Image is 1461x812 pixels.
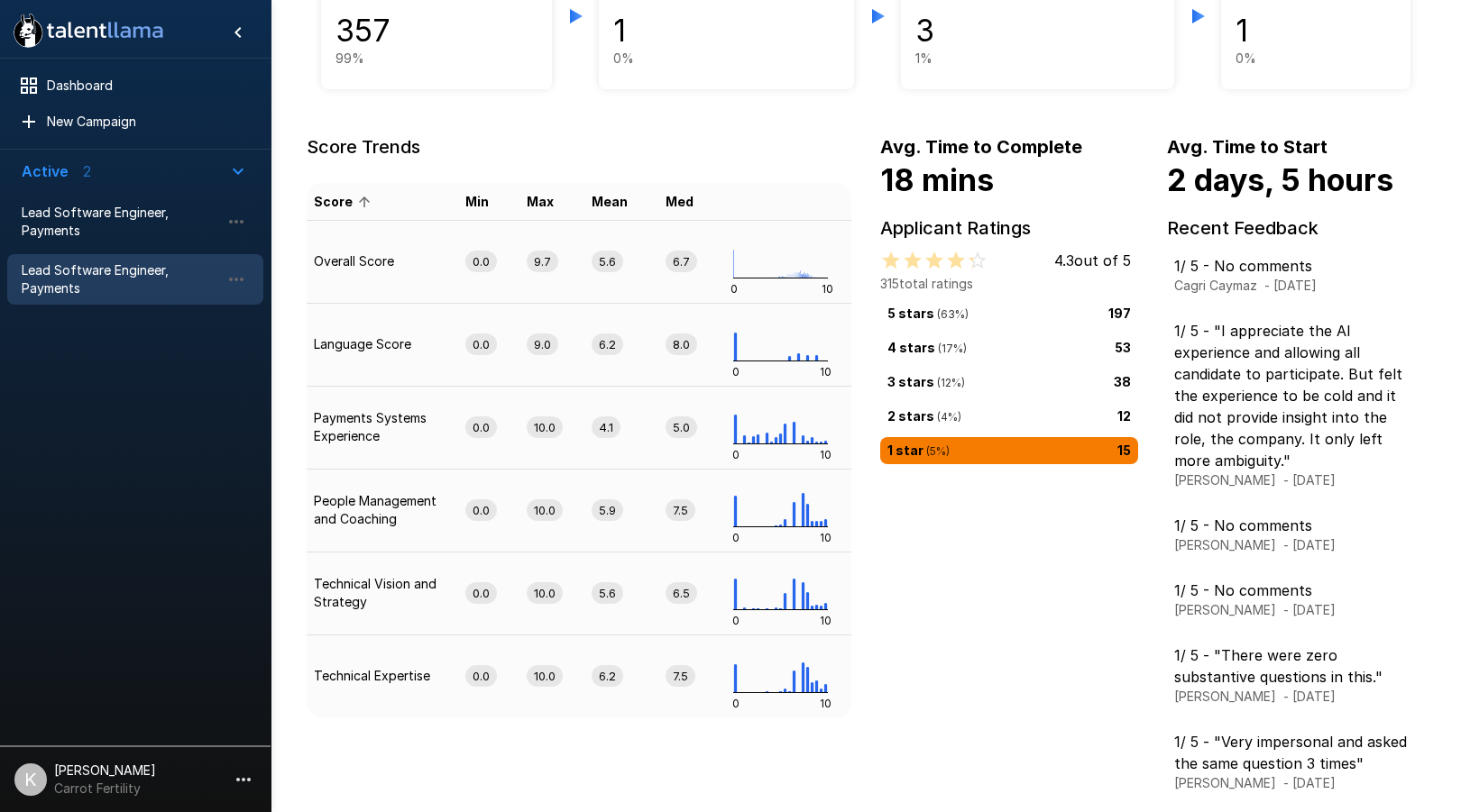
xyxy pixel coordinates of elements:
button: 1/ 5 - "There were zero substantive questions in this."[PERSON_NAME]- [DATE] [1167,639,1425,711]
p: - [DATE] [1283,688,1336,706]
p: 0 % [1236,50,1396,68]
tspan: 0 [732,364,740,378]
span: 6.2 [592,668,623,685]
span: 10.0 [527,502,563,519]
p: 1 star [887,441,950,461]
span: 6.7 [666,253,697,270]
h6: Score Trends [307,132,851,161]
p: - [DATE] [1283,601,1336,619]
span: 0.0 [465,419,497,436]
b: 18 mins [880,161,994,198]
p: - [DATE] [1264,277,1317,295]
p: 1 / 5 - No comments [1174,255,1317,277]
span: 10.0 [527,585,563,602]
span: 10.0 [527,668,563,685]
button: 1/ 5 - "I appreciate the AI experience and allowing all candidate to participate. But felt the ex... [1167,315,1425,495]
span: Min [465,191,512,213]
p: [PERSON_NAME] [1174,688,1276,706]
td: Payments Systems Experience [307,386,458,469]
span: 0.0 [465,668,497,685]
tspan: 10 [820,530,832,543]
p: 1 % [915,50,1160,68]
tspan: 10 [820,696,832,709]
p: 15 [1117,441,1131,461]
h4: 1 [613,12,840,50]
p: [PERSON_NAME] [1174,774,1276,792]
td: Technical Vision and Strategy [307,552,458,634]
p: [PERSON_NAME] [1174,601,1276,619]
span: ( 4 %) [934,410,961,424]
span: ( 17 %) [935,342,967,355]
p: 1 / 5 - No comments [1174,515,1336,536]
td: People Management and Coaching [307,469,458,552]
p: 3 stars [887,372,965,392]
span: 6.5 [666,585,697,602]
span: 0.0 [465,502,497,519]
span: 9.7 [527,253,558,270]
p: 12 [1117,406,1131,426]
span: 5.0 [666,419,697,436]
span: 6.2 [592,336,623,353]
p: Cagri Caymaz [1174,277,1257,295]
p: [PERSON_NAME] [1174,471,1276,489]
p: 4.3 out of 5 [1054,250,1131,271]
span: 8.0 [666,336,697,353]
p: 1 / 5 - "Very impersonal and asked the same question 3 times" [1174,731,1418,774]
p: 197 [1108,304,1131,324]
tspan: 0 [732,613,740,626]
span: 4.1 [592,419,620,436]
td: Technical Expertise [307,634,458,717]
tspan: 0 [730,281,738,295]
p: 0 % [613,50,840,68]
h4: 357 [335,12,538,50]
span: Mean [592,191,651,213]
p: - [DATE] [1283,536,1336,554]
span: Score [314,191,376,213]
tspan: 10 [820,447,832,461]
span: 10.0 [527,419,563,436]
span: 0.0 [465,585,497,602]
span: ( 5 %) [923,444,950,458]
p: [PERSON_NAME] [1174,536,1276,554]
span: 5.6 [592,585,623,602]
span: 0.0 [465,253,497,270]
h4: 3 [915,12,1160,50]
p: 53 [1115,338,1131,358]
p: 1 / 5 - "I appreciate the AI experience and allowing all candidate to participate. But felt the e... [1174,320,1418,471]
tspan: 10 [820,364,832,378]
p: 4 stars [887,338,967,358]
h4: 1 [1236,12,1396,50]
td: Overall Score [307,220,458,303]
p: 2 stars [887,406,961,426]
td: Language Score [307,303,458,386]
b: Avg. Time to Start [1167,136,1328,158]
tspan: 10 [822,281,833,295]
button: 1/ 5 - No comments[PERSON_NAME]- [DATE] [1167,574,1425,625]
tspan: 0 [732,447,740,461]
button: 1/ 5 - "Very impersonal and asked the same question 3 times"[PERSON_NAME]- [DATE] [1167,725,1425,798]
span: 5.9 [592,502,623,519]
button: 1/ 5 - No comments[PERSON_NAME]- [DATE] [1167,509,1425,560]
span: 5.6 [592,253,623,270]
span: Max [527,191,577,213]
tspan: 0 [732,530,740,543]
p: 1 / 5 - "There were zero substantive questions in this." [1174,644,1418,688]
p: 315 total ratings [880,275,1131,293]
span: Med [666,191,717,213]
p: 1 / 5 - No comments [1174,579,1336,601]
b: 2 days, 5 hours [1167,161,1393,198]
span: 7.5 [666,502,695,519]
span: 0.0 [465,336,497,353]
p: 38 [1114,372,1131,392]
span: ( 63 %) [934,307,969,321]
span: ( 12 %) [934,376,965,389]
p: 99 % [335,50,538,68]
tspan: 10 [820,613,832,626]
h6: Recent Feedback [1167,214,1425,242]
h6: Applicant Ratings [880,214,1138,242]
span: 9.0 [527,336,558,353]
button: 1/ 5 - No commentsCagri Caymaz- [DATE] [1167,250,1425,300]
p: 5 stars [887,304,969,324]
p: - [DATE] [1283,774,1336,792]
span: 7.5 [666,668,695,685]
